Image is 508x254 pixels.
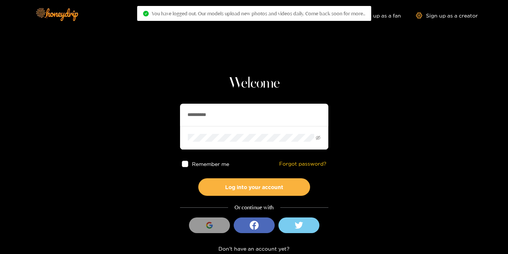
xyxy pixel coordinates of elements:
[279,161,326,167] a: Forgot password?
[198,178,310,196] button: Log into your account
[143,11,149,16] span: check-circle
[152,10,365,16] span: You have logged out. Our models upload new photos and videos daily. Come back soon for more..
[350,12,401,19] a: Sign up as a fan
[316,135,321,140] span: eye-invisible
[192,161,229,167] span: Remember me
[180,75,328,92] h1: Welcome
[416,12,478,19] a: Sign up as a creator
[180,244,328,253] div: Don't have an account yet?
[180,203,328,212] div: Or continue with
